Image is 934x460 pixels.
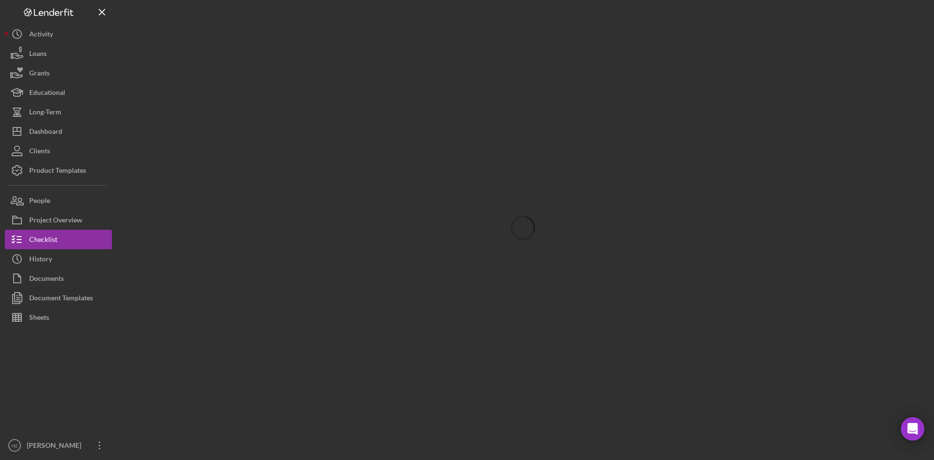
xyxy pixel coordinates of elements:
div: [PERSON_NAME] [24,436,88,458]
div: Grants [29,63,50,85]
div: Long-Term [29,102,61,124]
button: HZ[PERSON_NAME] [5,436,112,455]
button: History [5,249,112,269]
div: Product Templates [29,161,86,183]
button: Document Templates [5,288,112,308]
button: Dashboard [5,122,112,141]
button: Sheets [5,308,112,327]
button: Documents [5,269,112,288]
button: Clients [5,141,112,161]
button: Activity [5,24,112,44]
div: Documents [29,269,64,291]
button: Grants [5,63,112,83]
text: HZ [12,443,18,448]
button: Loans [5,44,112,63]
div: Open Intercom Messenger [901,417,924,441]
button: Educational [5,83,112,102]
div: Sheets [29,308,49,330]
div: People [29,191,50,213]
div: Checklist [29,230,57,252]
div: Educational [29,83,65,105]
button: Long-Term [5,102,112,122]
button: Checklist [5,230,112,249]
div: Activity [29,24,53,46]
button: People [5,191,112,210]
div: Dashboard [29,122,62,144]
button: Project Overview [5,210,112,230]
button: Product Templates [5,161,112,180]
div: Loans [29,44,47,66]
div: Project Overview [29,210,82,232]
div: Document Templates [29,288,93,310]
div: History [29,249,52,271]
div: Clients [29,141,50,163]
